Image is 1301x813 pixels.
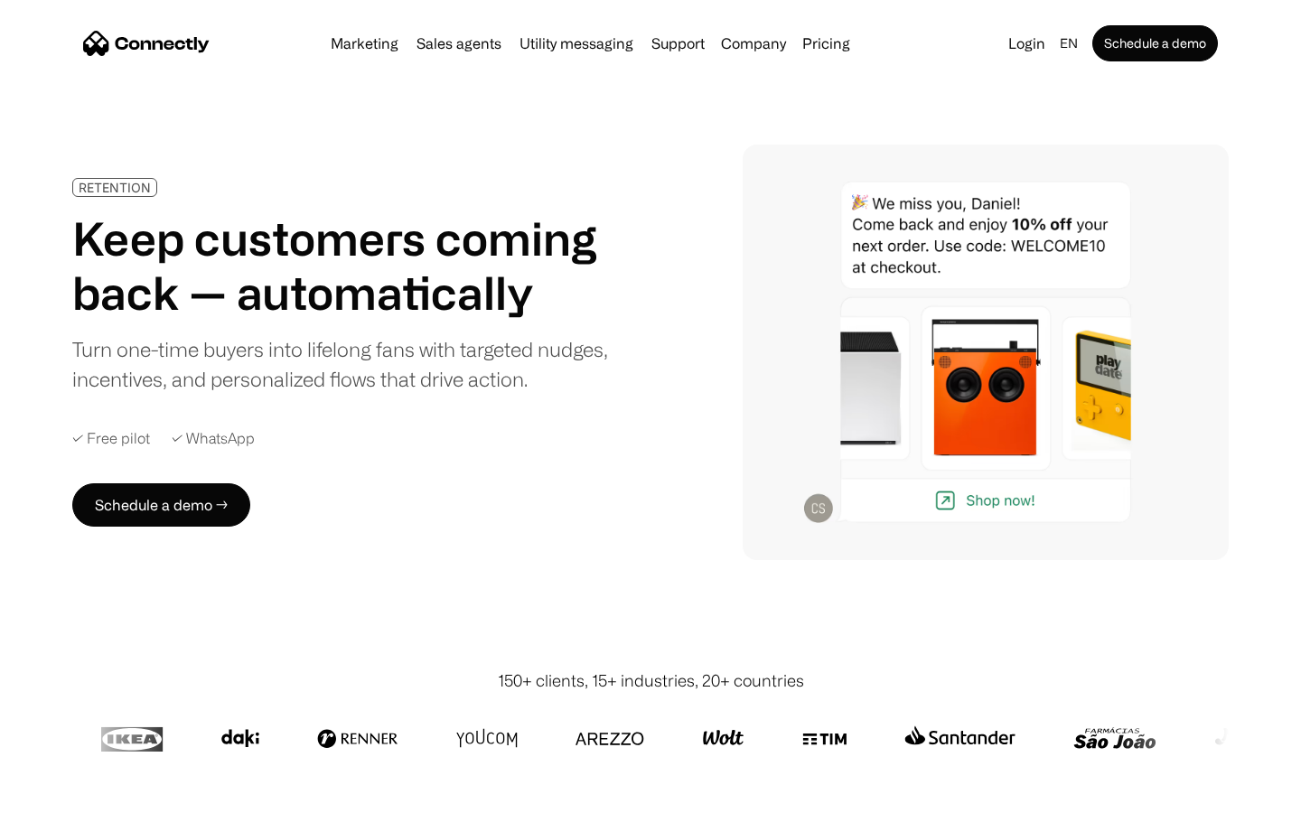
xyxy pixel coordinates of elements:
[795,36,857,51] a: Pricing
[498,668,804,693] div: 150+ clients, 15+ industries, 20+ countries
[512,36,641,51] a: Utility messaging
[644,36,712,51] a: Support
[79,181,151,194] div: RETENTION
[72,483,250,527] a: Schedule a demo →
[1060,31,1078,56] div: en
[721,31,786,56] div: Company
[18,780,108,807] aside: Language selected: English
[323,36,406,51] a: Marketing
[409,36,509,51] a: Sales agents
[172,430,255,447] div: ✓ WhatsApp
[1001,31,1053,56] a: Login
[72,430,150,447] div: ✓ Free pilot
[1092,25,1218,61] a: Schedule a demo
[72,211,622,320] h1: Keep customers coming back — automatically
[72,334,622,394] div: Turn one-time buyers into lifelong fans with targeted nudges, incentives, and personalized flows ...
[36,781,108,807] ul: Language list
